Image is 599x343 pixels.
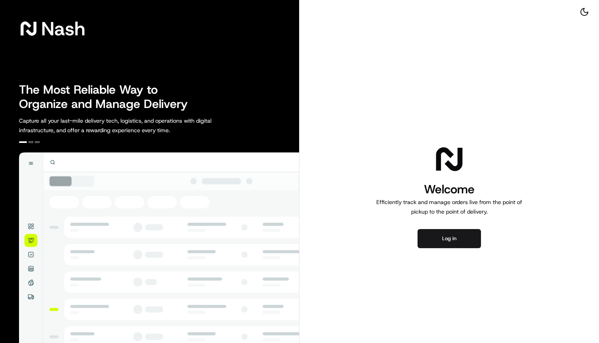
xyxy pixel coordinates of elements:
[373,197,525,216] p: Efficiently track and manage orders live from the point of pickup to the point of delivery.
[418,229,481,248] button: Log in
[41,21,85,37] span: Nash
[19,83,196,111] h2: The Most Reliable Way to Organize and Manage Delivery
[373,181,525,197] h1: Welcome
[19,116,247,135] p: Capture all your last-mile delivery tech, logistics, and operations with digital infrastructure, ...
